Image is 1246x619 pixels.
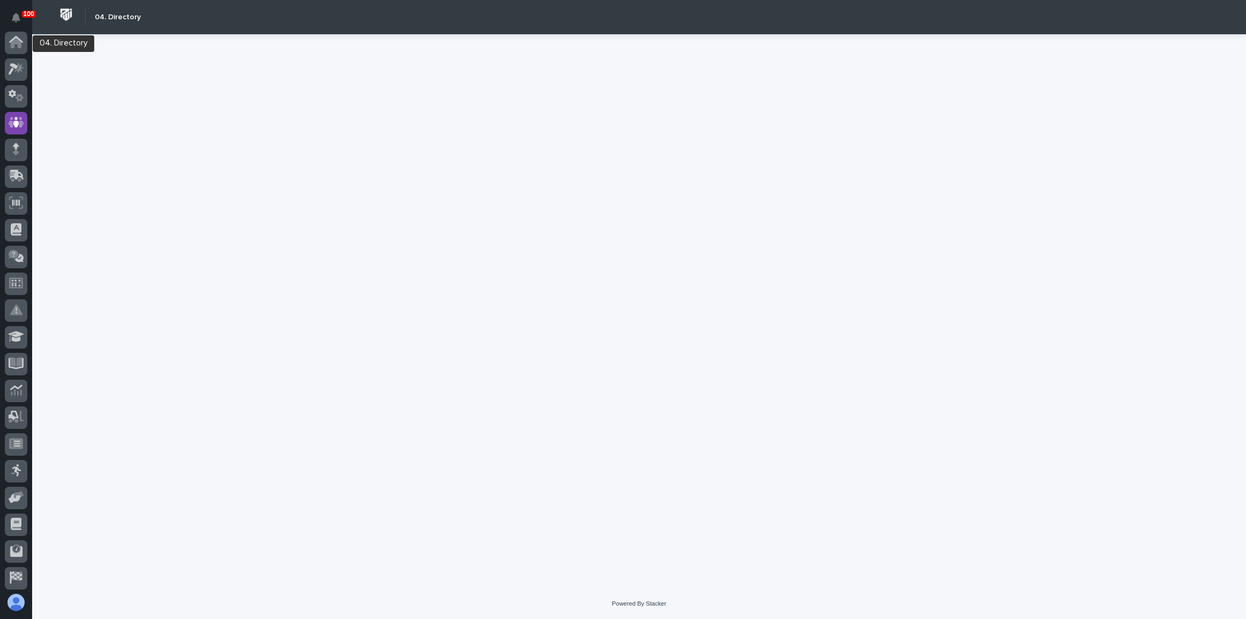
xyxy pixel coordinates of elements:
div: Notifications100 [13,13,27,30]
button: users-avatar [5,591,27,614]
p: 100 [24,10,34,18]
h2: 04. Directory [95,13,141,22]
a: Powered By Stacker [612,600,666,607]
img: Workspace Logo [56,5,76,25]
button: Notifications [5,6,27,29]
